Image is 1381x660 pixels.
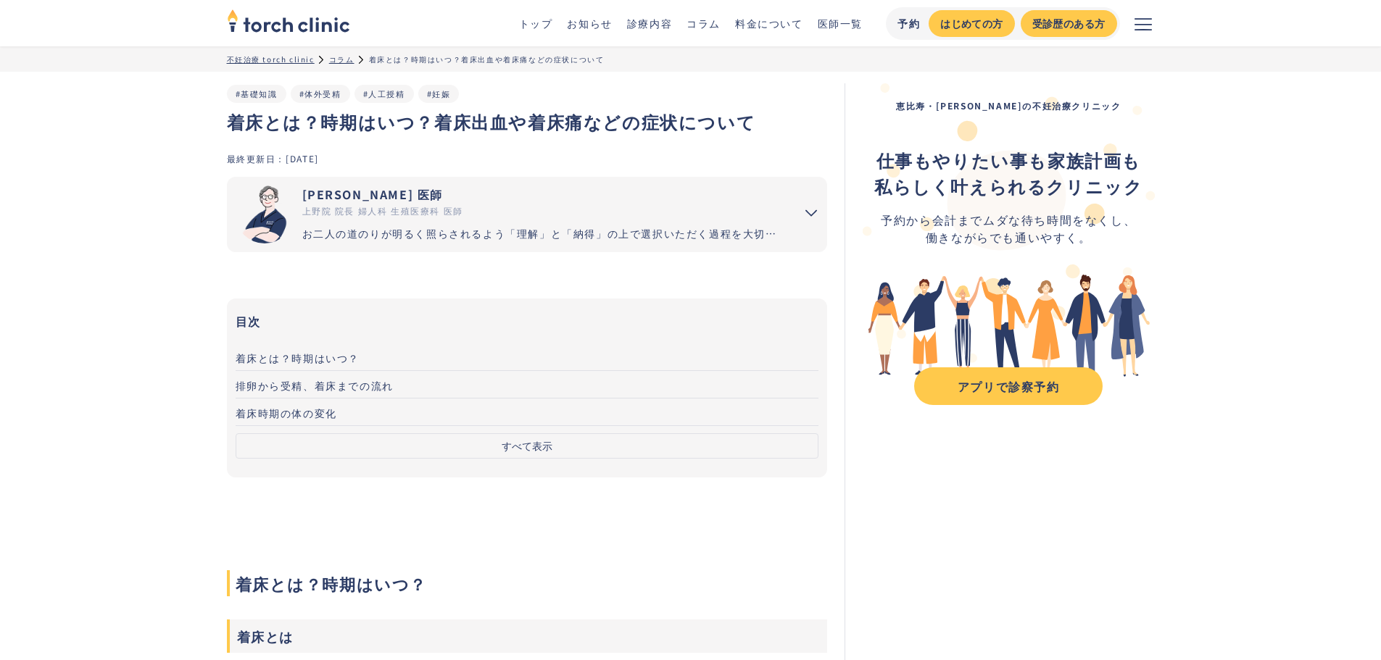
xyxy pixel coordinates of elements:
[876,147,1141,172] strong: 仕事もやりたい事も家族計画も
[286,152,319,164] div: [DATE]
[227,177,828,252] summary: 市山 卓彦 [PERSON_NAME] 医師 上野院 院長 婦人科 生殖医療科 医師 お二人の道のりが明るく照らされるよう「理解」と「納得」の上で選択いただく過程を大切にしています。エビデンスに...
[227,177,784,252] a: [PERSON_NAME] 医師 上野院 院長 婦人科 生殖医療科 医師 お二人の道のりが明るく照らされるよう「理解」と「納得」の上で選択いただく過程を大切にしています。エビデンスに基づいた高水...
[874,147,1142,199] div: ‍ ‍
[236,398,819,426] a: 着床時期の体の変化
[236,310,819,332] h3: 目次
[227,570,828,596] span: 着床とは？時期はいつ？
[896,99,1121,112] strong: 恵比寿・[PERSON_NAME]の不妊治療クリニック
[227,54,315,64] a: 不妊治療 torch clinic
[735,16,803,30] a: 料金について
[236,378,394,393] span: 排卵から受精、着床までの流れ
[227,152,286,164] div: 最終更新日：
[227,619,828,653] h3: 着床とは
[927,377,1090,395] div: アプリで診察予約
[236,406,337,420] span: 着床時期の体の変化
[519,16,553,30] a: トップ
[236,351,360,365] span: 着床とは？時期はいつ？
[299,88,341,99] a: #体外受精
[236,433,819,459] button: すべて表示
[236,371,819,398] a: 排卵から受精、着床までの流れ
[897,16,920,31] div: 予約
[874,173,1142,199] strong: 私らしく叶えられるクリニック
[567,16,612,30] a: お知らせ
[302,226,784,241] div: お二人の道のりが明るく照らされるよう「理解」と「納得」の上で選択いただく過程を大切にしています。エビデンスに基づいた高水準の医療提供により「幸せな家族計画の実現」をお手伝いさせていただきます。
[236,343,819,371] a: 着床とは？時期はいつ？
[627,16,672,30] a: 診療内容
[363,88,405,99] a: #人工授精
[929,10,1014,37] a: はじめての方
[236,88,278,99] a: #基礎知識
[940,16,1003,31] div: はじめての方
[227,10,350,36] a: home
[687,16,721,30] a: コラム
[914,367,1103,405] a: アプリで診察予約
[302,204,784,217] div: 上野院 院長 婦人科 生殖医療科 医師
[369,54,605,64] div: 着床とは？時期はいつ？着床出血や着床痛などの症状について
[236,185,294,243] img: 市山 卓彦
[227,109,828,135] h1: 着床とは？時期はいつ？着床出血や着床痛などの症状について
[302,185,784,203] div: [PERSON_NAME] 医師
[1032,16,1106,31] div: 受診歴のある方
[227,54,1155,64] ul: パンくずリスト
[329,54,354,64] a: コラム
[1021,10,1117,37] a: 受診歴のある方
[227,4,350,36] img: torch clinic
[427,88,451,99] a: #妊娠
[874,211,1142,246] div: 予約から会計までムダな待ち時間をなくし、 働きながらでも通いやすく。
[818,16,863,30] a: 医師一覧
